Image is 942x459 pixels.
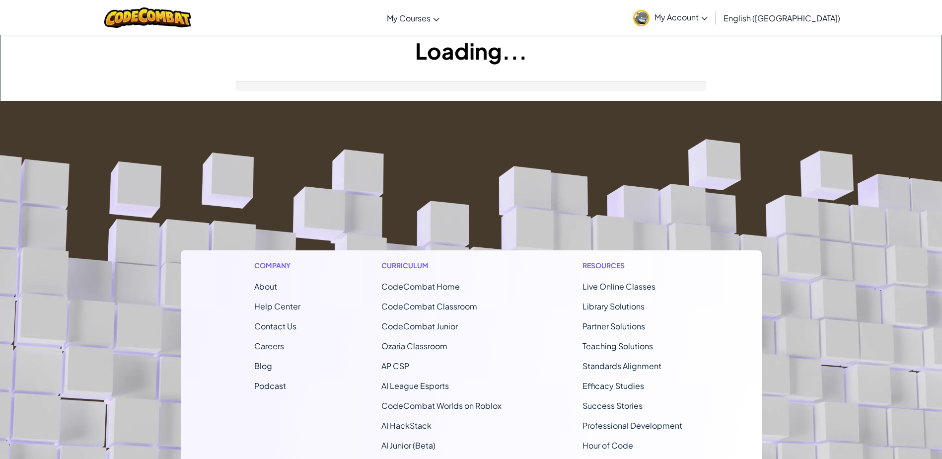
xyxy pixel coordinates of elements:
[381,400,502,411] a: CodeCombat Worlds on Roblox
[582,400,643,411] a: Success Stories
[387,13,431,23] span: My Courses
[582,440,633,451] a: Hour of Code
[254,260,300,271] h1: Company
[381,420,432,431] a: AI HackStack
[381,381,449,391] a: AI League Esports
[582,321,645,331] a: Partner Solutions
[719,4,845,31] a: English ([GEOGRAPHIC_DATA])
[628,2,713,33] a: My Account
[582,341,653,351] a: Teaching Solutions
[582,260,688,271] h1: Resources
[381,301,477,311] a: CodeCombat Classroom
[381,341,447,351] a: Ozaria Classroom
[381,361,409,371] a: AP CSP
[582,301,645,311] a: Library Solutions
[633,10,650,26] img: avatar
[654,12,708,22] span: My Account
[0,35,942,66] h1: Loading...
[254,321,296,331] span: Contact Us
[582,361,661,371] a: Standards Alignment
[104,7,191,28] img: CodeCombat logo
[582,420,682,431] a: Professional Development
[254,341,284,351] a: Careers
[582,381,644,391] a: Efficacy Studies
[254,281,277,292] a: About
[381,321,458,331] a: CodeCombat Junior
[254,361,272,371] a: Blog
[381,281,460,292] span: CodeCombat Home
[254,381,286,391] a: Podcast
[381,260,502,271] h1: Curriculum
[381,440,435,451] a: AI Junior (Beta)
[582,281,655,292] a: Live Online Classes
[724,13,840,23] span: English ([GEOGRAPHIC_DATA])
[382,4,444,31] a: My Courses
[254,301,300,311] a: Help Center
